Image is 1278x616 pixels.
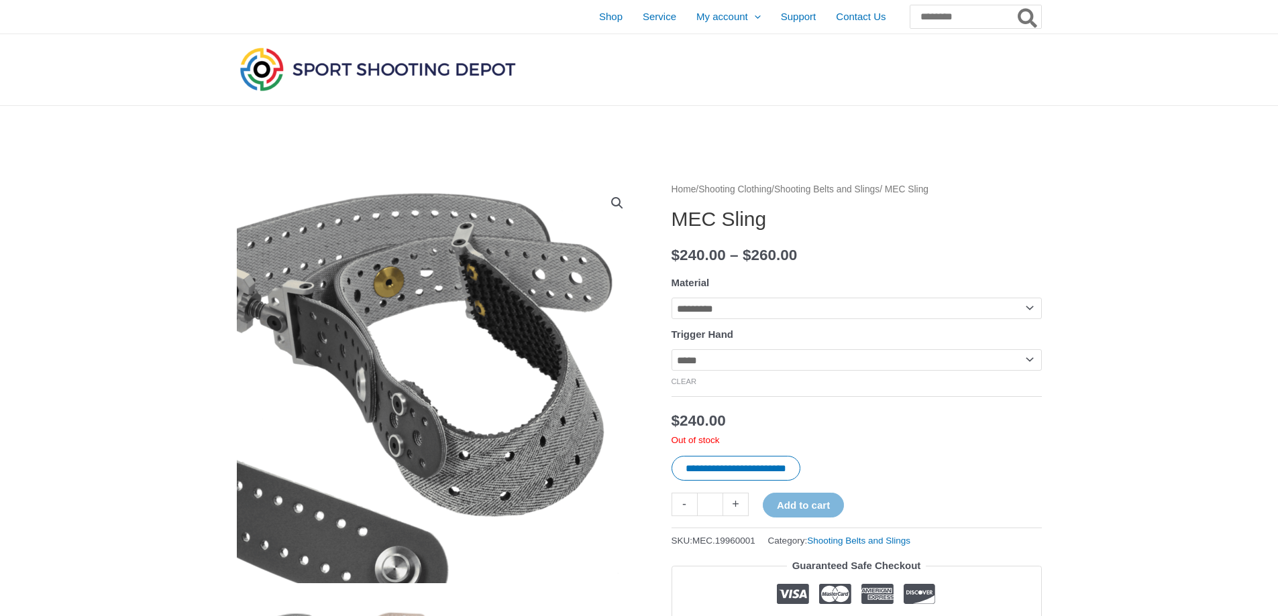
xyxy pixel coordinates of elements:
span: $ [743,247,751,263]
nav: Breadcrumb [672,181,1042,198]
a: Shooting Belts and Slings [774,184,880,194]
button: Search [1015,5,1041,28]
a: Home [672,184,696,194]
bdi: 240.00 [672,412,726,429]
span: Category: [768,532,910,549]
h1: MEC Sling [672,207,1042,231]
span: $ [672,412,680,429]
span: MEC.19960001 [692,536,755,546]
a: Shooting Belts and Slings [807,536,910,546]
p: Out of stock [672,434,1042,446]
bdi: 240.00 [672,247,726,263]
legend: Guaranteed Safe Checkout [787,556,926,575]
a: - [672,493,697,516]
a: View full-screen image gallery [605,191,629,215]
bdi: 260.00 [743,247,797,263]
span: – [730,247,739,263]
label: Material [672,277,710,288]
label: Trigger Hand [672,328,734,340]
span: SKU: [672,532,755,549]
a: + [723,493,749,516]
input: Product quantity [697,493,723,516]
a: Clear options [672,377,697,385]
span: $ [672,247,680,263]
img: Sport Shooting Depot [237,44,519,94]
a: Shooting Clothing [698,184,771,194]
button: Add to cart [763,493,844,517]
